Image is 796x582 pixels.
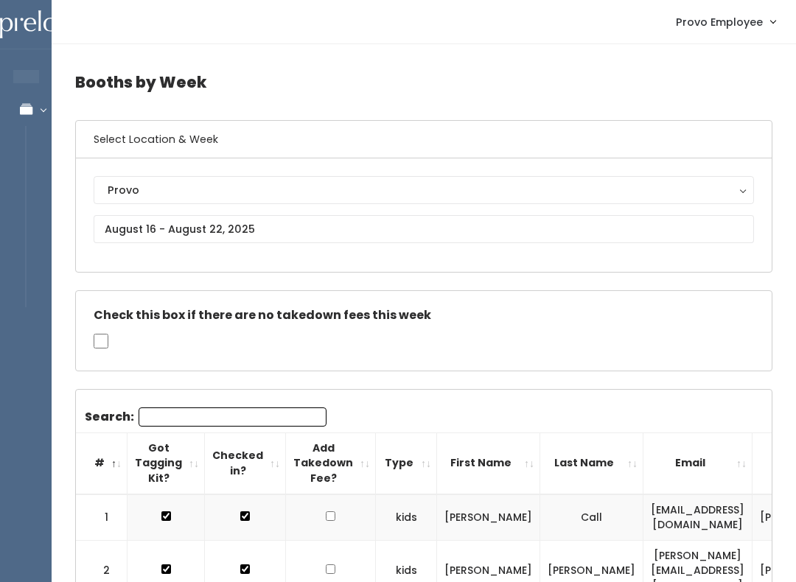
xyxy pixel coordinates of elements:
input: August 16 - August 22, 2025 [94,215,754,243]
td: kids [376,494,437,541]
td: [EMAIL_ADDRESS][DOMAIN_NAME] [643,494,753,541]
span: Provo Employee [676,14,763,30]
th: #: activate to sort column descending [76,432,128,494]
a: Provo Employee [661,6,790,38]
input: Search: [139,407,327,427]
th: Add Takedown Fee?: activate to sort column ascending [286,432,376,494]
th: Got Tagging Kit?: activate to sort column ascending [128,432,205,494]
h6: Select Location & Week [76,121,772,158]
td: Call [540,494,643,541]
button: Provo [94,176,754,204]
th: Email: activate to sort column ascending [643,432,753,494]
h4: Booths by Week [75,62,772,102]
td: [PERSON_NAME] [437,494,540,541]
label: Search: [85,407,327,427]
th: Checked in?: activate to sort column ascending [205,432,286,494]
td: 1 [76,494,128,541]
th: Type: activate to sort column ascending [376,432,437,494]
h5: Check this box if there are no takedown fees this week [94,309,754,322]
th: Last Name: activate to sort column ascending [540,432,643,494]
div: Provo [108,182,740,198]
th: First Name: activate to sort column ascending [437,432,540,494]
